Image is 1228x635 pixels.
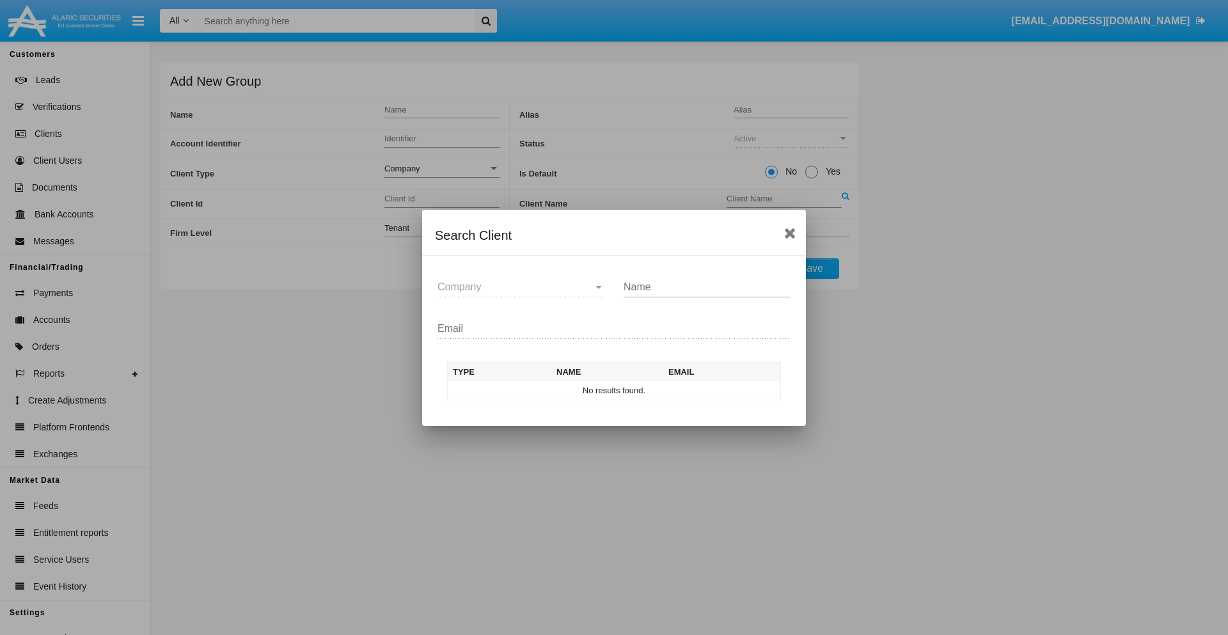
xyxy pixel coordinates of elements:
th: Type [448,362,552,381]
th: Email [663,362,781,381]
span: Company [437,281,481,292]
th: Name [551,362,663,381]
td: No results found. [448,381,781,400]
div: Search Client [435,225,793,246]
